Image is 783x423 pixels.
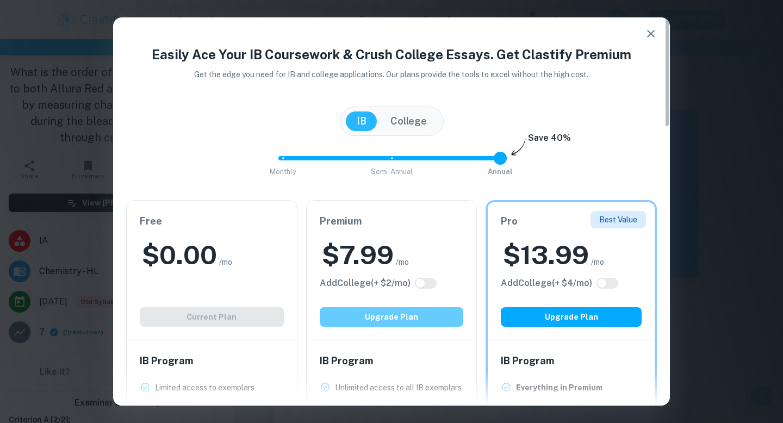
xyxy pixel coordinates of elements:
button: Upgrade Plan [501,307,642,327]
span: Monthly [270,167,296,176]
button: College [380,111,438,131]
h2: $ 13.99 [503,238,589,272]
h6: IB Program [320,353,464,369]
h6: Click to see all the additional College features. [320,277,411,290]
img: subscription-arrow.svg [511,138,526,157]
h6: Click to see all the additional College features. [501,277,592,290]
h6: Pro [501,214,642,229]
h4: Easily Ace Your IB Coursework & Crush College Essays. Get Clastify Premium [126,45,657,64]
span: Annual [488,167,513,176]
p: Get the edge you need for IB and college applications. Our plans provide the tools to excel witho... [179,69,604,80]
span: /mo [591,256,604,268]
h6: IB Program [501,353,642,369]
h2: $ 7.99 [322,238,394,272]
span: /mo [219,256,232,268]
h2: $ 0.00 [142,238,217,272]
span: /mo [396,256,409,268]
h6: Free [140,214,284,229]
span: Semi-Annual [371,167,413,176]
h6: IB Program [140,353,284,369]
h6: Save 40% [528,132,571,150]
h6: Premium [320,214,464,229]
button: Upgrade Plan [320,307,464,327]
button: IB [346,111,377,131]
p: Best Value [599,214,637,226]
